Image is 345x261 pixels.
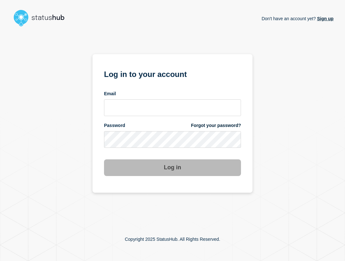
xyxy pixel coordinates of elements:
span: Email [104,91,116,97]
button: Log in [104,159,241,176]
h1: Log in to your account [104,68,241,80]
img: StatusHub logo [12,8,72,28]
span: Password [104,122,125,129]
p: Don't have an account yet? [261,11,333,26]
input: password input [104,131,241,148]
input: email input [104,99,241,116]
a: Forgot your password? [191,122,241,129]
a: Sign up [316,16,333,21]
p: Copyright 2025 StatusHub. All Rights Reserved. [125,237,220,242]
